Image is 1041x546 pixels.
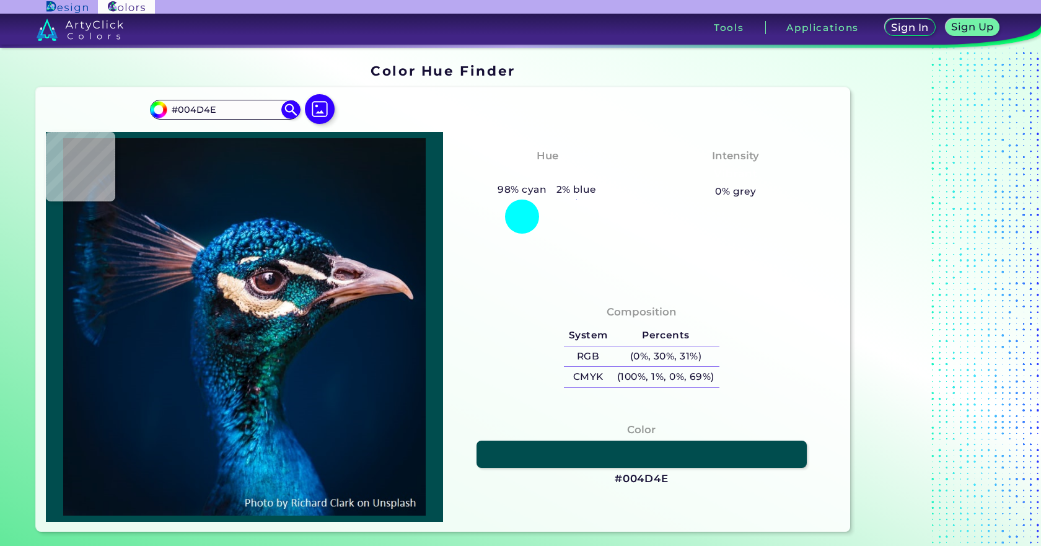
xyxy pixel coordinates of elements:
[607,303,677,321] h4: Composition
[944,19,1000,37] a: Sign Up
[305,94,335,124] img: icon picture
[612,367,719,387] h5: (100%, 1%, 0%, 69%)
[527,167,567,182] h3: Cyan
[52,138,437,515] img: img_pavlin.jpg
[564,346,612,367] h5: RGB
[537,147,558,165] h4: Hue
[709,167,763,182] h3: Vibrant
[884,19,936,37] a: Sign In
[564,367,612,387] h5: CMYK
[37,19,124,41] img: logo_artyclick_colors_white.svg
[891,22,929,33] h5: Sign In
[951,22,995,32] h5: Sign Up
[712,147,759,165] h4: Intensity
[714,23,744,32] h3: Tools
[627,421,656,439] h4: Color
[855,58,1010,536] iframe: Advertisement
[715,183,756,200] h5: 0% grey
[46,1,88,13] img: ArtyClick Design logo
[612,325,719,346] h5: Percents
[551,182,602,198] h5: 2% blue
[167,102,283,118] input: type color..
[371,61,515,80] h1: Color Hue Finder
[281,100,300,119] img: icon search
[493,182,551,198] h5: 98% cyan
[615,472,669,487] h3: #004D4E
[564,325,612,346] h5: System
[786,23,859,32] h3: Applications
[612,346,719,367] h5: (0%, 30%, 31%)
